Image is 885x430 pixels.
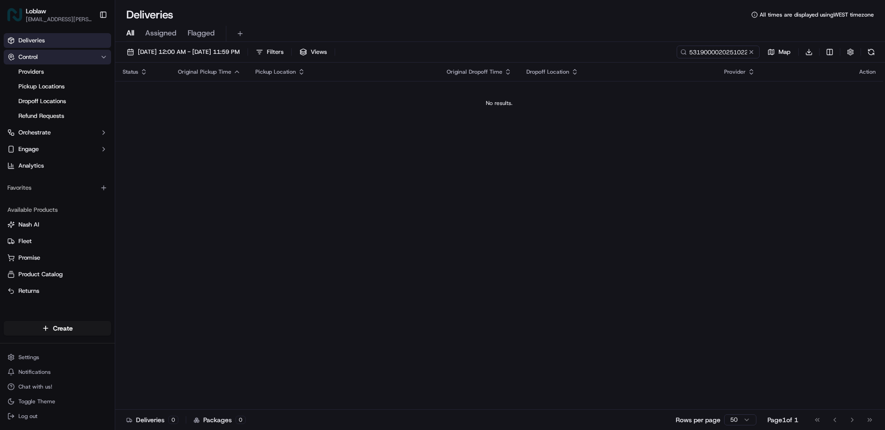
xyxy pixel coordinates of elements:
[18,254,40,262] span: Promise
[4,4,95,26] button: LoblawLoblaw[EMAIL_ADDRESS][PERSON_NAME][DOMAIN_NAME]
[447,68,502,76] span: Original Dropoff Time
[15,110,100,122] a: Refund Requests
[4,395,111,408] button: Toggle Theme
[295,46,331,58] button: Views
[15,65,100,78] a: Providers
[7,221,107,229] a: Nash AI
[18,53,38,61] span: Control
[4,234,111,249] button: Fleet
[4,380,111,393] button: Chat with us!
[4,284,111,298] button: Returns
[311,48,327,56] span: Views
[724,68,746,76] span: Provider
[4,321,111,336] button: Create
[9,9,28,28] img: Nash
[7,7,22,22] img: Loblaw
[157,91,168,102] button: Start new chat
[9,88,26,105] img: 1736555255976-a54dd68f-1ca7-489b-9aae-adbdc363a1c4
[15,80,100,93] a: Pickup Locations
[138,48,240,56] span: [DATE] 12:00 AM - [DATE] 11:59 PM
[18,162,44,170] span: Analytics
[18,413,37,420] span: Log out
[78,182,85,189] div: 💻
[865,46,878,58] button: Refresh
[18,221,39,229] span: Nash AI
[9,134,24,149] img: Matthew Saporito
[188,28,215,39] span: Flagged
[19,88,36,105] img: 1724597045416-56b7ee45-8013-43a0-a6f9-03cb97ddad50
[859,68,876,76] div: Action
[41,88,151,97] div: Start new chat
[255,68,296,76] span: Pickup Location
[9,37,168,52] p: Welcome 👋
[24,59,166,69] input: Got a question? Start typing here...
[767,415,798,424] div: Page 1 of 1
[18,36,45,45] span: Deliveries
[4,33,111,48] a: Deliveries
[4,142,111,157] button: Engage
[4,250,111,265] button: Promise
[18,97,66,105] span: Dropoff Locations
[126,415,178,424] div: Deliveries
[82,143,100,150] span: [DATE]
[41,97,127,105] div: We're available if you need us!
[9,120,62,127] div: Past conversations
[18,82,65,91] span: Pickup Locations
[18,68,44,76] span: Providers
[18,143,26,151] img: 1736555255976-a54dd68f-1ca7-489b-9aae-adbdc363a1c4
[236,416,246,424] div: 0
[18,354,39,361] span: Settings
[18,145,39,153] span: Engage
[126,28,134,39] span: All
[18,383,52,390] span: Chat with us!
[252,46,288,58] button: Filters
[7,237,107,245] a: Fleet
[126,7,173,22] h1: Deliveries
[65,203,112,210] a: Powered byPylon
[4,180,111,195] div: Favorites
[18,270,63,279] span: Product Catalog
[26,16,92,23] button: [EMAIL_ADDRESS][PERSON_NAME][DOMAIN_NAME]
[123,68,138,76] span: Status
[18,128,51,137] span: Orchestrate
[119,99,879,107] div: No results.
[7,287,107,295] a: Returns
[4,203,111,217] div: Available Products
[4,410,111,423] button: Log out
[267,48,283,56] span: Filters
[29,143,75,150] span: [PERSON_NAME]
[92,203,112,210] span: Pylon
[7,254,107,262] a: Promise
[87,181,148,190] span: API Documentation
[18,398,55,405] span: Toggle Theme
[760,11,874,18] span: All times are displayed using WEST timezone
[53,324,73,333] span: Create
[526,68,569,76] span: Dropoff Location
[4,50,111,64] button: Control
[18,287,39,295] span: Returns
[18,112,64,120] span: Refund Requests
[677,46,760,58] input: Type to search
[18,368,51,376] span: Notifications
[4,366,111,378] button: Notifications
[168,416,178,424] div: 0
[779,48,791,56] span: Map
[9,182,17,189] div: 📗
[26,6,46,16] button: Loblaw
[4,351,111,364] button: Settings
[7,270,107,279] a: Product Catalog
[74,177,152,194] a: 💻API Documentation
[4,158,111,173] a: Analytics
[178,68,231,76] span: Original Pickup Time
[4,267,111,282] button: Product Catalog
[143,118,168,129] button: See all
[763,46,795,58] button: Map
[18,181,71,190] span: Knowledge Base
[123,46,244,58] button: [DATE] 12:00 AM - [DATE] 11:59 PM
[4,125,111,140] button: Orchestrate
[145,28,177,39] span: Assigned
[194,415,246,424] div: Packages
[6,177,74,194] a: 📗Knowledge Base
